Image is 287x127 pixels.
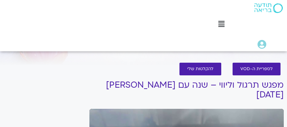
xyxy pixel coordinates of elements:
img: תודעה בריאה [254,3,283,13]
span: לספריית ה-VOD [240,67,273,71]
a: להקלטות שלי [179,63,221,75]
h1: מפגש תרגול וליווי – שנה עם [PERSON_NAME] [DATE] [89,80,284,100]
a: לספריית ה-VOD [233,63,281,75]
span: להקלטות שלי [187,67,213,71]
